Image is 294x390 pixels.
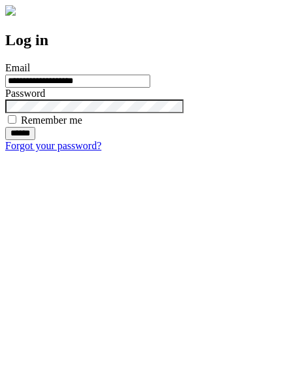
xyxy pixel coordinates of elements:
label: Email [5,62,30,73]
img: logo-4e3dc11c47720685a147b03b5a06dd966a58ff35d612b21f08c02c0306f2b779.png [5,5,16,16]
label: Password [5,88,45,99]
h2: Log in [5,31,289,49]
a: Forgot your password? [5,140,101,151]
label: Remember me [21,115,82,126]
